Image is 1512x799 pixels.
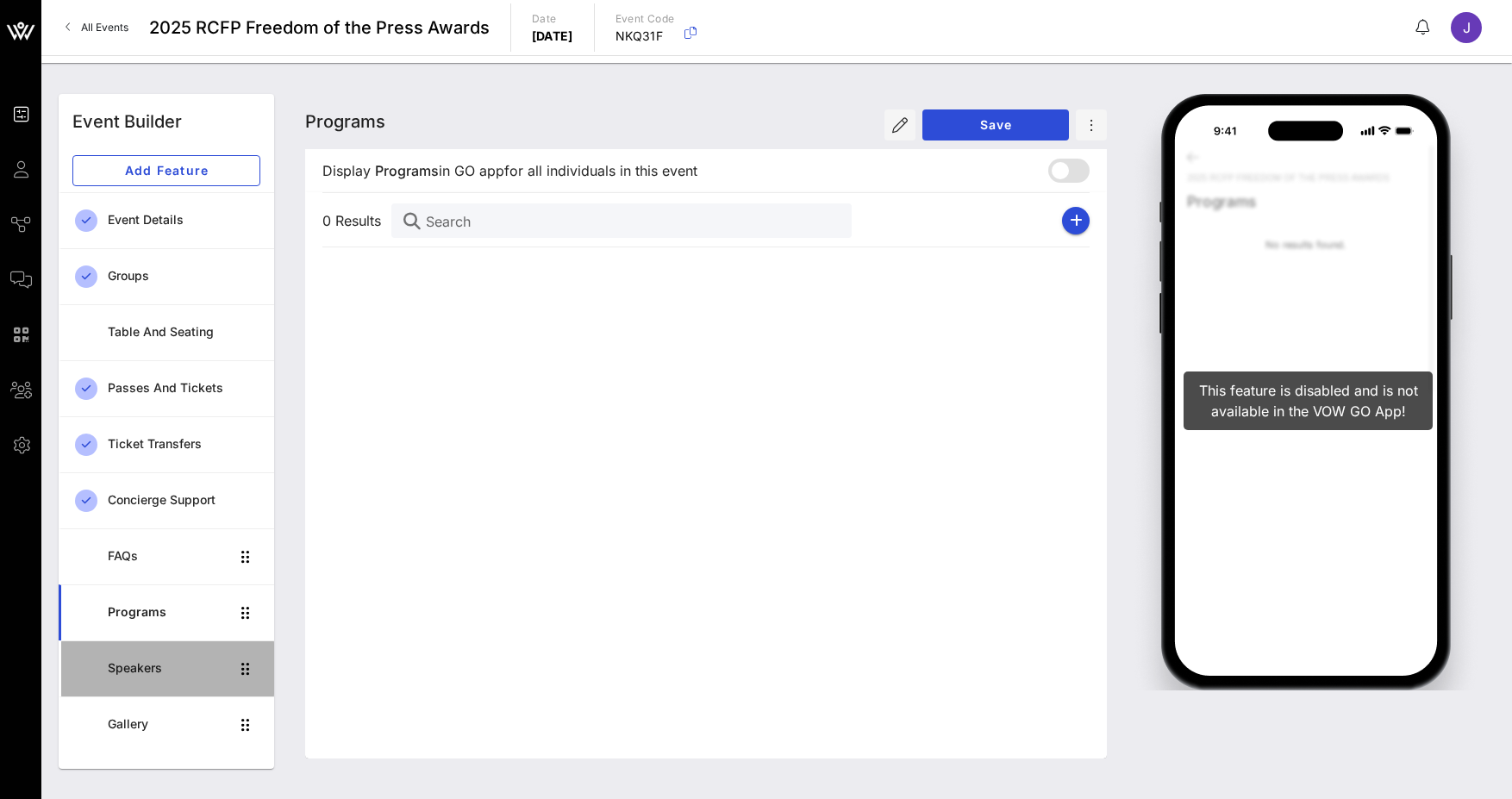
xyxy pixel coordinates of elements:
a: Ticket Transfers [59,416,274,472]
div: Passes and Tickets [108,381,260,396]
a: Table and Seating [59,304,274,360]
a: Concierge Support [59,472,274,528]
button: Add Feature [72,155,260,186]
a: Passes and Tickets [59,360,274,416]
a: Event Details [59,192,274,248]
span: All Events [81,21,128,34]
p: Event Code [615,10,675,28]
p: Date [532,10,573,28]
p: No results found. [1187,236,1424,251]
p: [DATE] [532,28,573,45]
div: Concierge Support [108,493,260,508]
span: 0 Results [322,210,391,231]
a: Speakers [59,640,274,696]
button: Save [922,109,1069,140]
span: Save [936,117,1055,132]
span: Add Feature [87,163,246,178]
p: NKQ31F [615,28,675,45]
a: All Events [55,14,139,41]
span: 2025 RCFP Freedom of the Press Awards [149,15,490,41]
a: Groups [59,248,274,304]
a: FAQs [59,528,274,584]
a: Programs [59,584,274,640]
div: J [1451,12,1482,43]
div: FAQs [108,549,229,564]
span: for all individuals in this event [504,160,697,181]
span: Programs [375,160,439,181]
div: Programs [108,605,229,620]
div: Event Details [108,213,260,228]
a: Gallery [59,696,274,752]
div: Groups [108,269,260,284]
div: Ticket Transfers [108,437,260,452]
span: Programs [305,111,385,132]
div: Programs [1187,191,1424,211]
span: J [1463,19,1471,36]
div: Table and Seating [108,325,260,340]
span: Display in GO app [322,160,697,181]
div: Event Builder [72,109,182,134]
div: Speakers [108,661,229,676]
div: 2025 RCFP Freedom of the Press Awards [1187,172,1424,184]
div: Gallery [108,717,229,732]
